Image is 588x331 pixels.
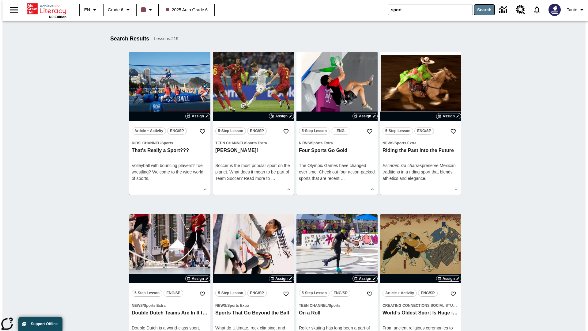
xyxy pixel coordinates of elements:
button: Open side menu [5,1,23,19]
span: Topic: News/Sports Extra [215,302,292,309]
span: ENG/SP [250,290,264,296]
button: ENG [331,127,350,135]
h3: Riding the Past into the Future [383,147,459,154]
button: ENG/SP [167,127,187,135]
em: Escaramuza charras [383,163,422,168]
span: Sports Extra [394,141,416,145]
button: Article + Activity [132,127,166,135]
span: Assign [192,113,204,119]
div: The Olympic Games have changed over time. Check out four action-packed sports that are recent [299,162,375,182]
h3: World's Oldest Sport Is Huge in Japan [383,310,459,316]
span: Lessons : 219 [154,36,178,42]
button: Add to Favorites [448,126,459,137]
span: Article + Activity [385,290,414,296]
span: Grade 6 [108,7,123,13]
button: Show Details [201,185,210,194]
span: / [244,141,245,145]
span: Assign [359,276,371,281]
button: Add to Favorites [281,126,292,137]
button: Assign Choose Dates [352,113,378,119]
span: News [299,141,310,145]
span: … [341,176,345,181]
button: 5-Step Lesson [132,290,162,297]
span: Creating Connections Social Studies [383,303,462,308]
button: ENG/SP [418,290,438,297]
button: Add to Favorites [364,288,375,299]
span: Sports Extra [311,141,333,145]
button: Select a new avatar [545,2,564,18]
span: 2025 Auto Grade 6 [166,7,208,13]
span: 5-Step Lesson [385,128,410,134]
div: lesson details [129,52,210,195]
span: Teen Channel [215,141,244,145]
span: ENG/SP [421,290,435,296]
span: Assign [443,113,455,119]
span: News [215,303,226,308]
span: Topic: News/Sports Extra [299,140,375,146]
span: Article + Activity [134,128,163,134]
span: Tauto [567,7,577,13]
input: search field [388,5,473,15]
div: Home [27,2,66,19]
div: Volleyball with bouncing players? Toe wrestling? Welcome to the wide world of sports. [132,162,208,182]
button: Assign Choose Dates [436,276,461,282]
span: Topic: News/Sports Extra [132,302,208,309]
h3: On a Roll [299,310,375,316]
button: Add to Favorites [197,126,208,137]
h3: G-O-O-A-L! [215,147,292,154]
button: 5-Step Lesson [299,127,330,135]
div: lesson details [296,52,378,195]
button: Language: EN, Select a language [81,4,101,15]
button: Assign Choose Dates [185,113,210,119]
button: ENG/SP [164,290,183,297]
span: 5-Step Lesson [302,290,327,296]
span: Assign [359,113,371,119]
button: 5-Step Lesson [215,127,246,135]
button: Assign Choose Dates [185,276,210,282]
button: Article + Activity [383,290,417,297]
span: … [271,176,275,181]
button: ENG/SP [247,127,267,135]
button: Grade: Grade 6, Select a grade [105,4,134,15]
span: Assign [275,113,288,119]
h3: Double Dutch Teams Are In It to Win It [132,310,208,316]
button: Show Details [451,185,461,194]
span: Assign [443,276,455,281]
span: ENG/SP [334,290,347,296]
span: News [132,303,143,308]
span: Topic: News/Sports Extra [383,140,459,146]
span: / [143,303,144,308]
button: ENG/SP [331,290,350,297]
span: Sports Extra [227,303,249,308]
h3: Sports That Go Beyond the Ball [215,310,292,316]
button: Add to Favorites [364,126,375,137]
span: / [160,141,161,145]
button: Support Offline [18,317,62,331]
button: 5-Step Lesson [215,290,246,297]
span: / [310,141,311,145]
button: Add to Favorites [197,288,208,299]
button: Assign Choose Dates [269,113,294,119]
a: Notifications [529,2,545,18]
span: ENG/SP [250,128,264,134]
button: ENG/SP [414,127,434,135]
button: Assign Choose Dates [436,113,461,119]
h1: Search Results [110,36,149,42]
span: Kids' Channel [132,141,160,145]
span: Assign [192,276,204,281]
span: ENG/SP [417,128,431,134]
button: Show Details [368,185,377,194]
span: 5-Step Lesson [218,128,243,134]
span: Sports [329,303,340,308]
span: Support Offline [31,322,58,326]
button: ENG/SP [247,290,267,297]
span: Topic: Creating Connections Social Studies/World History II [383,302,459,309]
span: / [226,303,227,308]
img: Avatar [548,4,561,16]
span: EN [84,7,90,13]
a: Home [27,3,66,15]
div: lesson details [213,52,294,195]
span: NJ Edition [49,15,66,19]
button: 5-Step Lesson [383,127,413,135]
